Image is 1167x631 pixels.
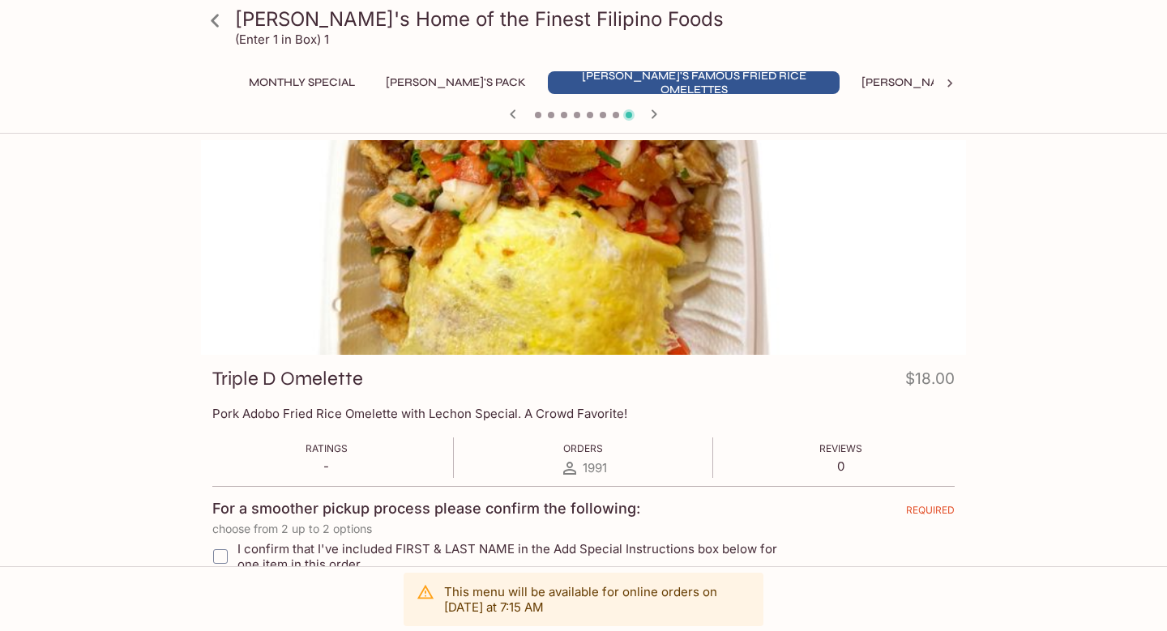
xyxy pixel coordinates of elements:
[237,541,799,572] span: I confirm that I've included FIRST & LAST NAME in the Add Special Instructions box below for one ...
[212,500,640,518] h4: For a smoother pickup process please confirm the following:
[583,460,607,475] span: 1991
[906,504,955,522] span: REQUIRED
[819,442,862,454] span: Reviews
[235,6,960,32] h3: [PERSON_NAME]'s Home of the Finest Filipino Foods
[377,71,535,94] button: [PERSON_NAME]'s Pack
[306,458,348,474] p: -
[444,584,750,615] p: This menu will be available for online orders on [DATE] at 7:15 AM
[563,442,603,454] span: Orders
[201,140,966,355] div: Triple D Omelette
[240,71,364,94] button: Monthly Special
[212,522,955,535] p: choose from 2 up to 2 options
[212,366,363,391] h3: Triple D Omelette
[548,71,840,94] button: [PERSON_NAME]'s Famous Fried Rice Omelettes
[819,458,862,474] p: 0
[212,406,955,421] p: Pork Adobo Fried Rice Omelette with Lechon Special. A Crowd Favorite!
[905,366,955,398] h4: $18.00
[853,71,1059,94] button: [PERSON_NAME]'s Mixed Plates
[306,442,348,454] span: Ratings
[235,32,329,47] p: (Enter 1 in Box) 1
